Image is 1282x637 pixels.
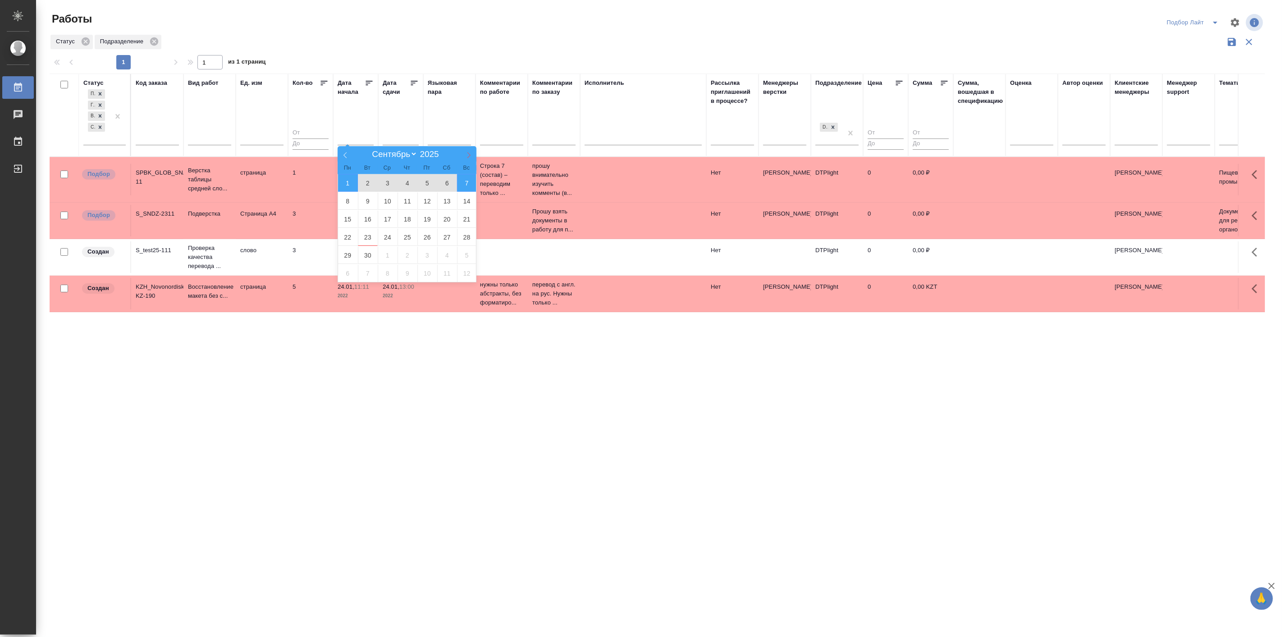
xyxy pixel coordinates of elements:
div: Заказ еще не согласован с клиентом, искать исполнителей рано [81,282,126,295]
div: Статус [83,78,104,88]
td: 0 [863,278,908,309]
span: Сентябрь 25, 2025 [398,228,417,246]
td: 0,00 KZT [908,278,953,309]
div: Менеджеры верстки [763,78,806,97]
span: Сентябрь 30, 2025 [358,246,378,264]
div: Тематика [1219,78,1246,88]
p: [PERSON_NAME] [763,168,806,177]
span: из 1 страниц [228,56,266,69]
td: Нет [706,205,759,236]
span: Сентябрь 26, 2025 [417,228,437,246]
div: S_SNDZ-2311 [136,209,179,218]
td: DTPlight [811,278,863,309]
span: Сентябрь 10, 2025 [378,192,398,210]
div: Подбор, Готов к работе, В ожидании, Создан [87,88,106,100]
div: Комментарии по работе [480,78,523,97]
input: От [913,128,949,139]
span: Октябрь 3, 2025 [417,246,437,264]
div: Комментарии по заказу [532,78,576,97]
p: Документация для рег. органов [1219,207,1263,234]
p: 24.01, [338,283,354,290]
div: Оценка [1010,78,1032,88]
div: Дата начала [338,78,365,97]
input: От [293,128,329,139]
div: S_test25-111 [136,246,179,255]
p: 2022 [338,291,374,300]
p: Создан [87,247,109,256]
td: 0,00 ₽ [908,241,953,273]
div: Кол-во [293,78,313,88]
td: Страница А4 [236,205,288,236]
input: От [868,128,904,139]
div: Автор оценки [1062,78,1103,88]
p: перевод с англ. на рус. Нужны только ... [532,280,576,307]
span: Пн [338,165,357,171]
td: [PERSON_NAME] [1110,278,1163,309]
p: нужны только абстракты, без форматиро... [480,280,523,307]
div: KZH_Novonordisk KZ-190 [136,282,179,300]
span: Сентябрь 18, 2025 [398,210,417,228]
span: Вт [357,165,377,171]
span: Октябрь 4, 2025 [437,246,457,264]
span: Сентябрь 23, 2025 [358,228,378,246]
span: Сентябрь 13, 2025 [437,192,457,210]
p: Строка 7 (состав) – переводим только ... [480,162,523,198]
div: Подбор, Готов к работе, В ожидании, Создан [87,122,106,133]
td: слово [236,241,288,273]
div: Сумма [913,78,932,88]
div: split button [1164,15,1224,30]
input: До [293,138,329,150]
div: Сумма, вошедшая в спецификацию [958,78,1003,106]
td: DTPlight [811,205,863,236]
td: [PERSON_NAME] [1110,241,1163,273]
span: Сентябрь 8, 2025 [338,192,358,210]
span: Октябрь 1, 2025 [378,246,398,264]
p: [PERSON_NAME] [763,282,806,291]
td: 5 [288,278,333,309]
span: Сентябрь 19, 2025 [417,210,437,228]
div: Ед. изм [240,78,262,88]
td: 0 [863,164,908,195]
div: Цена [868,78,883,88]
td: страница [236,278,288,309]
span: Сентябрь 3, 2025 [378,174,398,192]
p: Подбор [87,211,110,220]
button: Здесь прячутся важные кнопки [1246,241,1268,263]
div: Рассылка приглашений в процессе? [711,78,754,106]
span: Ср [377,165,397,171]
p: Подверстка [188,209,231,218]
p: Проверка качества перевода ... [188,244,231,271]
span: Вс [457,165,476,171]
span: Октябрь 8, 2025 [378,264,398,282]
span: Сентябрь 9, 2025 [358,192,378,210]
span: Сентябрь 7, 2025 [457,174,477,192]
span: 🙏 [1254,589,1269,608]
td: DTPlight [811,241,863,273]
span: Октябрь 2, 2025 [398,246,417,264]
td: Нет [706,241,759,273]
span: Сентябрь 2, 2025 [358,174,378,192]
p: Восстановление макета без с... [188,282,231,300]
div: Статус [50,35,93,49]
div: Создан [88,123,95,132]
span: Сентябрь 15, 2025 [338,210,358,228]
span: Сентябрь 24, 2025 [378,228,398,246]
p: прошу внимательно изучить комменты (в... [532,162,576,198]
div: Можно подбирать исполнителей [81,168,126,180]
span: Сентябрь 12, 2025 [417,192,437,210]
td: 0,00 ₽ [908,205,953,236]
td: DTPlight [811,164,863,195]
span: Сентябрь 27, 2025 [437,228,457,246]
p: Прошу взять документы в работу для п... [532,207,576,234]
span: Октябрь 7, 2025 [358,264,378,282]
td: Нет [706,278,759,309]
span: Сентябрь 20, 2025 [437,210,457,228]
p: Верстка таблицы средней сло... [188,166,231,193]
span: Сентябрь 1, 2025 [338,174,358,192]
p: 11:11 [354,283,369,290]
td: [PERSON_NAME] [1110,205,1163,236]
div: SPBK_GLOB_SNACK-11 [136,168,179,186]
td: 0 [863,205,908,236]
span: Пт [417,165,437,171]
span: Октябрь 11, 2025 [437,264,457,282]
